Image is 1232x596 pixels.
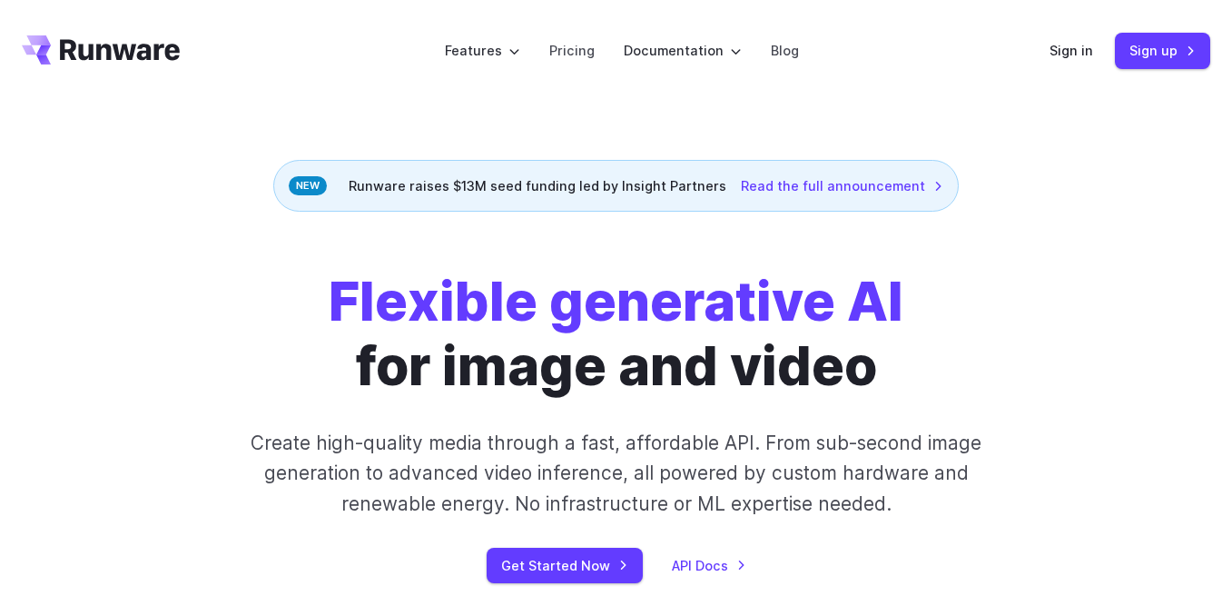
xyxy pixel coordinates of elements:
[445,40,520,61] label: Features
[487,548,643,583] a: Get Started Now
[22,35,180,65] a: Go to /
[549,40,595,61] a: Pricing
[329,269,903,333] strong: Flexible generative AI
[624,40,742,61] label: Documentation
[1115,33,1210,68] a: Sign up
[236,428,997,519] p: Create high-quality media through a fast, affordable API. From sub-second image generation to adv...
[273,160,959,212] div: Runware raises $13M seed funding led by Insight Partners
[329,270,903,399] h1: for image and video
[1050,40,1093,61] a: Sign in
[672,555,746,576] a: API Docs
[741,175,943,196] a: Read the full announcement
[771,40,799,61] a: Blog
